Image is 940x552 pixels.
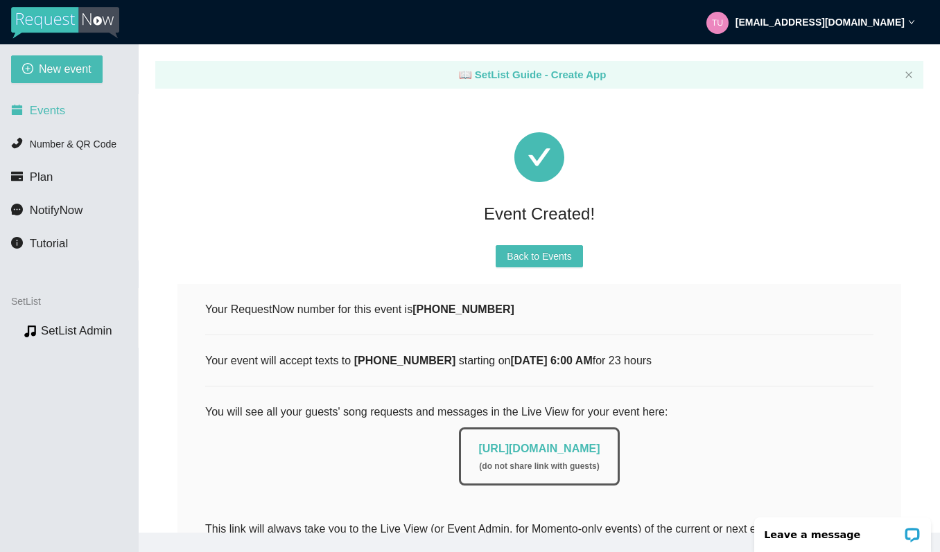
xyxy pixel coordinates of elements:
b: [PHONE_NUMBER] [412,303,514,315]
iframe: LiveChat chat widget [745,508,940,552]
img: RequestNow [11,7,119,39]
button: Back to Events [496,245,582,267]
span: laptop [459,69,472,80]
button: close [905,71,913,80]
span: check-circle [514,132,564,182]
div: You will see all your guests' song requests and messages in the Live View for your event here: [205,403,873,503]
span: calendar [11,104,23,116]
span: NotifyNow [30,204,82,217]
span: Back to Events [507,249,571,264]
span: New event [39,60,92,78]
span: Plan [30,170,53,184]
div: ( do not share link with guests ) [478,460,600,473]
b: [PHONE_NUMBER] [354,355,456,366]
span: phone [11,137,23,149]
strong: [EMAIL_ADDRESS][DOMAIN_NAME] [736,17,905,28]
span: Tutorial [30,237,68,250]
img: 317397271efa8a9a498fe2184962018c [706,12,729,34]
a: SetList Admin [41,324,112,337]
a: [URL][DOMAIN_NAME] [478,443,600,454]
a: laptop SetList Guide - Create App [459,69,607,80]
button: plus-circleNew event [11,55,103,83]
div: Your event will accept texts to starting on for 23 hours [205,352,873,369]
span: close [905,71,913,79]
span: message [11,204,23,215]
span: credit-card [11,170,23,182]
span: down [908,19,915,26]
b: [DATE] 6:00 AM [510,355,592,366]
span: Number & QR Code [30,139,116,150]
div: Event Created! [177,199,901,229]
span: info-circle [11,237,23,249]
span: plus-circle [22,63,33,76]
span: Events [30,104,65,117]
span: Your RequestNow number for this event is [205,303,514,315]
